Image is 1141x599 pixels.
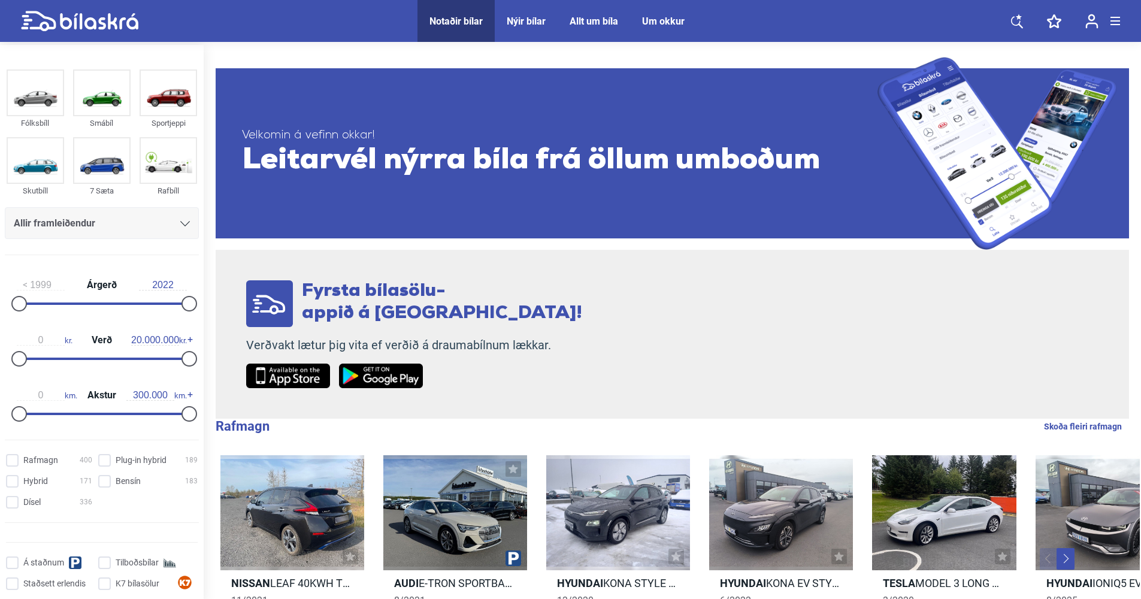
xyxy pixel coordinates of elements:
span: Rafmagn [23,454,58,467]
span: 336 [80,496,92,509]
a: Velkomin á vefinn okkar!Leitarvél nýrra bíla frá öllum umboðum [216,57,1129,250]
span: kr. [17,335,72,346]
span: K7 bílasölur [116,577,159,590]
span: Fyrsta bílasölu- appið á [GEOGRAPHIC_DATA]! [302,282,582,323]
p: Verðvakt lætur þig vita ef verðið á draumabílnum lækkar. [246,338,582,353]
span: Allir framleiðendur [14,215,95,232]
a: Allt um bíla [570,16,618,27]
b: Nissan [231,577,270,589]
div: Fólksbíll [7,116,64,130]
a: Skoða fleiri rafmagn [1044,419,1122,434]
b: Rafmagn [216,419,270,434]
div: Sportjeppi [140,116,197,130]
span: Á staðnum [23,556,64,569]
div: Rafbíll [140,184,197,198]
a: Nýir bílar [507,16,546,27]
span: 189 [185,454,198,467]
span: Akstur [84,391,119,400]
h2: LEAF 40KWH TEKNA [220,576,364,590]
span: Staðsett erlendis [23,577,86,590]
span: km. [126,390,187,401]
span: Leitarvél nýrra bíla frá öllum umboðum [242,143,877,179]
span: Hybrid [23,475,48,488]
span: Bensín [116,475,141,488]
img: user-login.svg [1085,14,1098,29]
span: Plug-in hybrid [116,454,167,467]
b: Audi [394,577,419,589]
h2: E-TRON SPORTBACK 55 S-LINE [383,576,527,590]
span: Tilboðsbílar [116,556,159,569]
h2: KONA EV STYLE 64KWH [709,576,853,590]
span: Árgerð [84,280,120,290]
button: Next [1057,548,1075,570]
span: km. [17,390,77,401]
span: Velkomin á vefinn okkar! [242,128,877,143]
span: kr. [131,335,187,346]
b: Tesla [883,577,915,589]
a: Um okkur [642,16,685,27]
span: Dísel [23,496,41,509]
a: Notaðir bílar [429,16,483,27]
div: Skutbíll [7,184,64,198]
b: Hyundai [720,577,766,589]
span: 171 [80,475,92,488]
b: Hyundai [1046,577,1092,589]
span: Verð [89,335,115,345]
b: Hyundai [557,577,603,589]
div: Smábíl [73,116,131,130]
span: 183 [185,475,198,488]
span: 400 [80,454,92,467]
h2: MODEL 3 LONG RANGE [872,576,1016,590]
button: Previous [1040,548,1058,570]
div: 7 Sæta [73,184,131,198]
h2: KONA STYLE 64 KW [546,576,690,590]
